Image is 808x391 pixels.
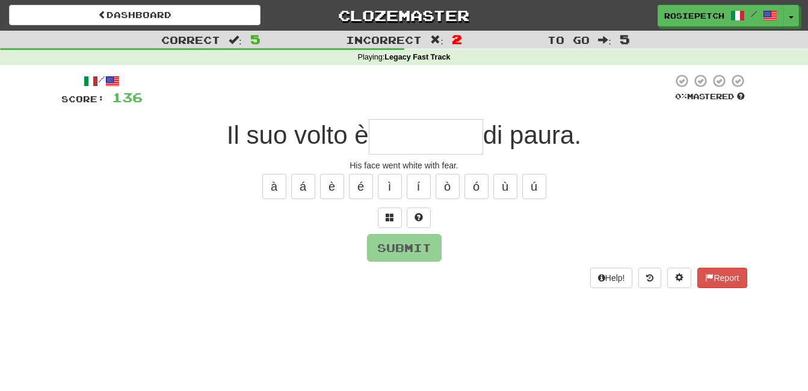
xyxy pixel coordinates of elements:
[407,174,431,199] button: í
[436,174,460,199] button: ò
[61,94,105,104] span: Score:
[697,268,747,288] button: Report
[620,32,630,46] span: 5
[590,268,633,288] button: Help!
[229,35,242,45] span: :
[407,208,431,228] button: Single letter hint - you only get 1 per sentence and score half the points! alt+h
[675,91,687,101] span: 0 %
[227,121,369,149] span: Il suo volto è
[430,35,443,45] span: :
[638,268,661,288] button: Round history (alt+y)
[673,91,747,102] div: Mastered
[112,90,143,105] span: 136
[161,34,220,46] span: Correct
[262,174,286,199] button: à
[61,159,747,171] div: His face went white with fear.
[452,32,462,46] span: 2
[658,5,784,26] a: rosiepetch /
[384,53,450,61] strong: Legacy Fast Track
[483,121,581,149] span: di paura.
[378,174,402,199] button: ì
[291,174,315,199] button: á
[320,174,344,199] button: è
[346,34,422,46] span: Incorrect
[61,73,143,88] div: /
[349,174,373,199] button: é
[598,35,611,45] span: :
[493,174,517,199] button: ù
[250,32,261,46] span: 5
[9,5,261,25] a: Dashboard
[751,10,757,18] span: /
[279,5,530,26] a: Clozemaster
[547,34,590,46] span: To go
[367,234,442,262] button: Submit
[464,174,489,199] button: ó
[378,208,402,228] button: Switch sentence to multiple choice alt+p
[522,174,546,199] button: ú
[664,10,724,21] span: rosiepetch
